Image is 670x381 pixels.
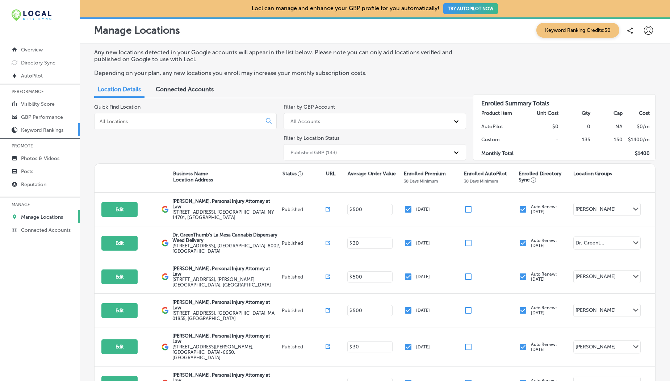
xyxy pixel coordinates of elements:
button: Edit [101,339,138,354]
p: Posts [21,168,33,175]
p: [PERSON_NAME], Personal Injury Attorney at Law [172,333,280,344]
p: 30 Days Minimum [464,179,498,184]
td: $ 1400 /m [623,133,655,147]
p: $ [349,274,352,279]
td: - [527,133,559,147]
label: Filter by GBP Account [284,104,335,110]
img: 12321ecb-abad-46dd-be7f-2600e8d3409flocal-city-sync-logo-rectangle.png [12,9,51,21]
label: [STREET_ADDRESS][PERSON_NAME] , [GEOGRAPHIC_DATA]-6650, [GEOGRAPHIC_DATA] [172,344,280,360]
p: $ [349,207,352,212]
div: Dr. Greent... [575,240,604,248]
p: Auto Renew: [DATE] [531,238,557,248]
p: [DATE] [416,207,430,212]
td: $0 [527,120,559,133]
td: Monthly Total [473,147,527,160]
span: Location Details [98,86,141,93]
td: $ 1400 [623,147,655,160]
p: Auto Renew: [DATE] [531,305,557,315]
img: logo [162,343,169,351]
p: Enrolled Premium [404,171,446,177]
p: Location Groups [573,171,612,177]
p: Enrolled Directory Sync [519,171,570,183]
p: Published [282,308,326,313]
p: Depending on your plan, any new locations you enroll may increase your monthly subscription costs. [94,70,459,76]
p: Published [282,274,326,280]
p: [DATE] [416,344,430,349]
p: Enrolled AutoPilot [464,171,507,177]
button: Edit [101,303,138,318]
p: Directory Sync [21,60,55,66]
p: Manage Locations [94,24,180,36]
div: Published GBP (143) [290,149,337,155]
td: 135 [559,133,591,147]
label: [STREET_ADDRESS] , [PERSON_NAME][GEOGRAPHIC_DATA], [GEOGRAPHIC_DATA] [172,277,280,288]
p: Auto Renew: [DATE] [531,272,557,282]
p: $ [349,308,352,313]
p: Photos & Videos [21,155,59,162]
label: [STREET_ADDRESS] , [GEOGRAPHIC_DATA], NY 14701, [GEOGRAPHIC_DATA] [172,209,280,220]
p: Published [282,344,326,349]
td: Custom [473,133,527,147]
div: All Accounts [290,118,320,124]
img: logo [162,273,169,280]
label: [STREET_ADDRESS] , [GEOGRAPHIC_DATA]-8002, [GEOGRAPHIC_DATA] [172,243,280,254]
label: Filter by Location Status [284,135,339,141]
p: [DATE] [416,308,430,313]
p: Published [282,207,326,212]
div: [PERSON_NAME] [575,344,616,352]
p: Dr. GreenThumb's La Mesa Cannabis Dispensary Weed Delivery [172,232,280,243]
img: logo [162,239,169,247]
p: Status [282,171,326,177]
p: Auto Renew: [DATE] [531,342,557,352]
p: [PERSON_NAME], Personal Injury Attorney at Law [172,198,280,209]
img: logo [162,206,169,213]
td: AutoPilot [473,120,527,133]
p: AutoPilot [21,73,43,79]
td: 150 [591,133,623,147]
img: logo [162,307,169,314]
p: Auto Renew: [DATE] [531,204,557,214]
strong: Product Item [481,110,512,116]
button: Edit [101,269,138,284]
p: Average Order Value [348,171,396,177]
p: Business Name Location Address [173,171,213,183]
p: [PERSON_NAME], Personal Injury Attorney at Law [172,266,280,277]
th: Cost [623,107,655,120]
p: 30 Days Minimum [404,179,438,184]
th: Cap [591,107,623,120]
label: Quick Find Location [94,104,141,110]
div: [PERSON_NAME] [575,273,616,282]
label: [STREET_ADDRESS] , [GEOGRAPHIC_DATA], MA 01835, [GEOGRAPHIC_DATA] [172,310,280,321]
h3: Enrolled Summary Totals [473,95,655,107]
button: Edit [101,202,138,217]
p: $ [349,240,352,246]
p: Manage Locations [21,214,63,220]
th: Qty [559,107,591,120]
p: Reputation [21,181,46,188]
p: Visibility Score [21,101,55,107]
p: [DATE] [416,274,430,279]
td: $ 0 /m [623,120,655,133]
p: Published [282,240,326,246]
p: [PERSON_NAME], Personal Injury Attorney at Law [172,300,280,310]
p: Connected Accounts [21,227,71,233]
p: Any new locations detected in your Google accounts will appear in the list below. Please note you... [94,49,459,63]
div: [PERSON_NAME] [575,307,616,315]
p: Overview [21,47,43,53]
th: Unit Cost [527,107,559,120]
p: [DATE] [416,240,430,246]
input: All Locations [99,118,260,125]
div: [PERSON_NAME] [575,206,616,214]
td: NA [591,120,623,133]
p: $ [349,344,352,349]
button: TRY AUTOPILOT NOW [443,3,498,14]
button: Edit [101,236,138,251]
p: URL [326,171,335,177]
span: Connected Accounts [156,86,214,93]
td: 0 [559,120,591,133]
p: Keyword Rankings [21,127,63,133]
p: GBP Performance [21,114,63,120]
span: Keyword Ranking Credits: 50 [536,23,619,38]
